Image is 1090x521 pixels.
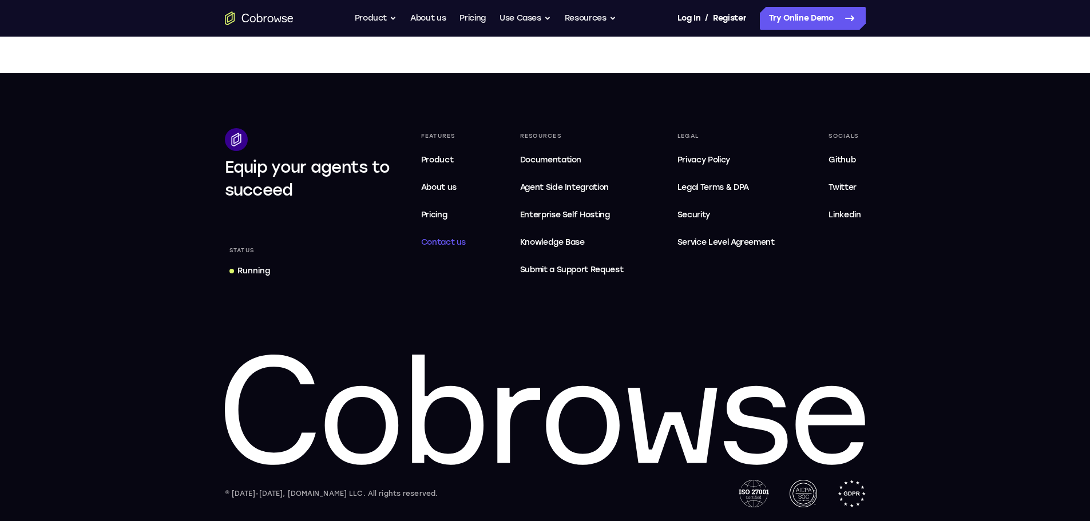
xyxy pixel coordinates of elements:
button: Use Cases [500,7,551,30]
a: Product [417,149,471,172]
button: Product [355,7,397,30]
span: Documentation [520,155,581,165]
span: Privacy Policy [677,155,730,165]
a: Enterprise Self Hosting [516,204,628,226]
img: GDPR [838,480,866,507]
a: Service Level Agreement [673,231,779,254]
span: Agent Side Integration [520,181,624,194]
a: Twitter [824,176,865,199]
span: Twitter [829,182,857,192]
div: Running [237,265,270,277]
span: About us [421,182,457,192]
span: Equip your agents to succeed [225,157,390,200]
span: Enterprise Self Hosting [520,208,624,222]
a: Knowledge Base [516,231,628,254]
a: Documentation [516,149,628,172]
span: Knowledge Base [520,237,585,247]
a: Register [713,7,746,30]
a: Linkedin [824,204,865,226]
div: Legal [673,128,779,144]
div: Socials [824,128,865,144]
span: Legal Terms & DPA [677,182,749,192]
a: Try Online Demo [760,7,866,30]
span: Contact us [421,237,466,247]
div: Features [417,128,471,144]
a: Running [225,261,275,281]
a: Security [673,204,779,226]
a: Legal Terms & DPA [673,176,779,199]
a: Submit a Support Request [516,258,628,281]
a: Pricing [459,7,486,30]
span: Pricing [421,210,447,220]
span: / [705,11,708,25]
img: AICPA SOC [790,480,817,507]
img: ISO [739,480,768,507]
a: Log In [677,7,700,30]
span: Product [421,155,454,165]
a: Go to the home page [225,11,294,25]
button: Resources [565,7,616,30]
span: Security [677,210,710,220]
a: About us [417,176,471,199]
span: Submit a Support Request [520,263,624,277]
a: Privacy Policy [673,149,779,172]
span: Linkedin [829,210,861,220]
a: About us [410,7,446,30]
a: Pricing [417,204,471,226]
a: Contact us [417,231,471,254]
span: Github [829,155,855,165]
a: Agent Side Integration [516,176,628,199]
a: Github [824,149,865,172]
div: © [DATE]-[DATE], [DOMAIN_NAME] LLC. All rights reserved. [225,488,438,499]
span: Service Level Agreement [677,236,775,249]
div: Status [225,242,259,258]
div: Resources [516,128,628,144]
